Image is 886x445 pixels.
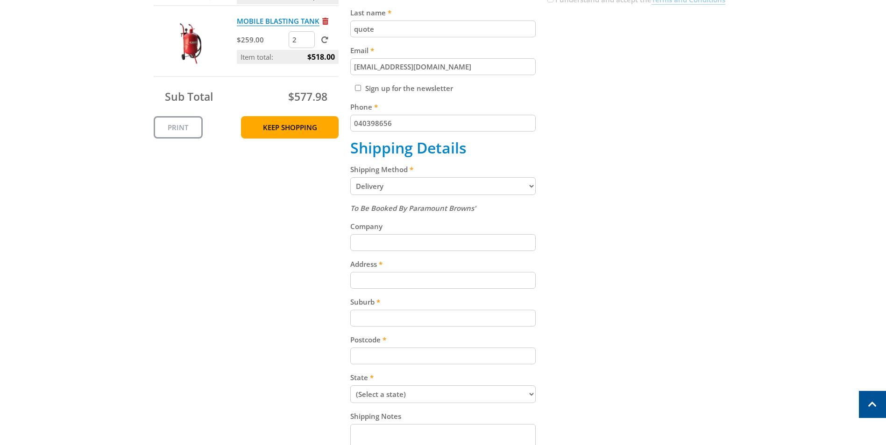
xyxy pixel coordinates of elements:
[350,58,536,75] input: Please enter your email address.
[350,334,536,345] label: Postcode
[350,21,536,37] input: Please enter your last name.
[350,203,476,213] em: To Be Booked By Paramount Browns'
[241,116,339,139] a: Keep Shopping
[350,101,536,112] label: Phone
[365,83,453,93] label: Sign up for the newsletter
[350,139,536,157] h2: Shipping Details
[237,16,319,26] a: MOBILE BLASTING TANK
[163,15,219,71] img: MOBILE BLASTING TANK
[350,272,536,289] input: Please enter your address.
[350,221,536,232] label: Company
[350,45,536,56] label: Email
[350,115,536,132] input: Please enter your telephone number.
[237,50,339,64] p: Item total:
[165,89,213,104] span: Sub Total
[322,16,328,26] a: Remove from cart
[350,177,536,195] select: Please select a shipping method.
[350,372,536,383] label: State
[350,296,536,307] label: Suburb
[350,7,536,18] label: Last name
[288,89,327,104] span: $577.98
[350,385,536,403] select: Please select your state.
[154,116,203,139] a: Print
[350,258,536,270] label: Address
[307,50,335,64] span: $518.00
[237,34,287,45] p: $259.00
[350,410,536,422] label: Shipping Notes
[350,348,536,364] input: Please enter your postcode.
[350,164,536,175] label: Shipping Method
[350,310,536,327] input: Please enter your suburb.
